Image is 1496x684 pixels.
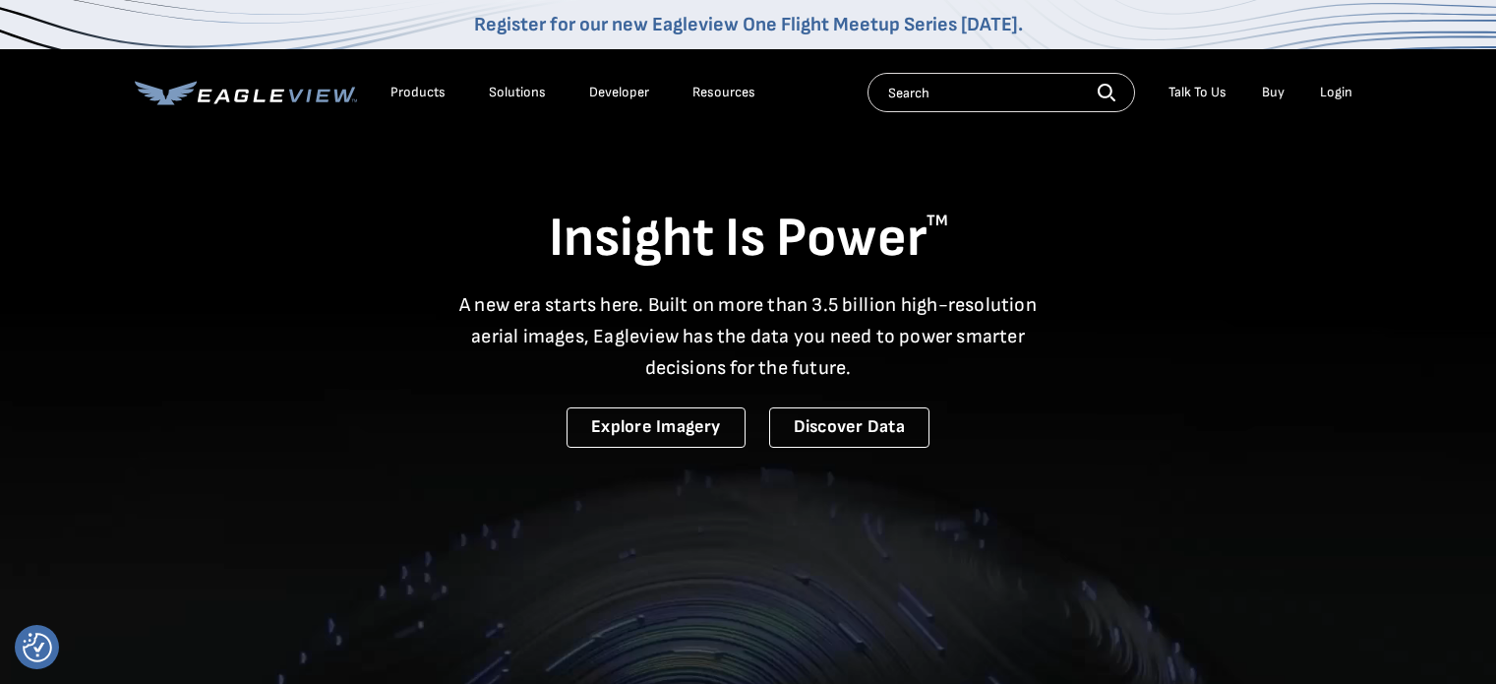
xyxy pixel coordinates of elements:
[23,633,52,662] button: Consent Preferences
[1320,84,1352,101] div: Login
[23,633,52,662] img: Revisit consent button
[692,84,755,101] div: Resources
[927,212,948,230] sup: TM
[489,84,546,101] div: Solutions
[1262,84,1285,101] a: Buy
[135,205,1362,274] h1: Insight Is Power
[448,289,1049,384] p: A new era starts here. Built on more than 3.5 billion high-resolution aerial images, Eagleview ha...
[474,13,1023,36] a: Register for our new Eagleview One Flight Meetup Series [DATE].
[868,73,1135,112] input: Search
[769,407,929,448] a: Discover Data
[589,84,649,101] a: Developer
[567,407,746,448] a: Explore Imagery
[1168,84,1227,101] div: Talk To Us
[390,84,446,101] div: Products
